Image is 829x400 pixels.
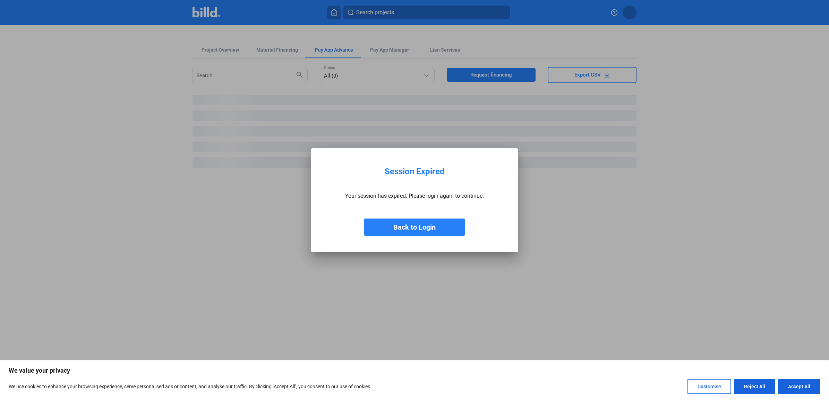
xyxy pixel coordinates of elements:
button: Reject All [734,379,775,394]
div: Session Expired [385,167,445,177]
button: Back to Login [364,219,465,236]
p: Your session has expired. Please login again to continue. [345,193,484,199]
button: Customise [687,379,731,394]
p: We use cookies to enhance your browsing experience, serve personalised ads or content, and analys... [9,382,371,391]
button: Accept All [778,379,820,394]
p: We value your privacy [9,366,820,375]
